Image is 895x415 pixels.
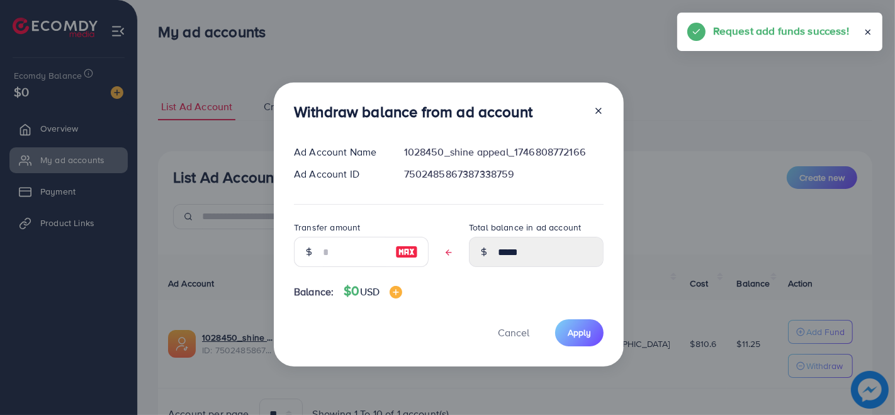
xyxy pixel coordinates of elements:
img: image [395,244,418,259]
img: image [390,286,402,298]
span: Cancel [498,326,529,339]
div: Ad Account Name [284,145,394,159]
span: USD [360,285,380,298]
div: Ad Account ID [284,167,394,181]
button: Cancel [482,319,545,346]
button: Apply [555,319,604,346]
label: Transfer amount [294,221,360,234]
h5: Request add funds success! [713,23,849,39]
h3: Withdraw balance from ad account [294,103,532,121]
label: Total balance in ad account [469,221,581,234]
span: Apply [568,326,591,339]
div: 7502485867387338759 [394,167,614,181]
div: 1028450_shine appeal_1746808772166 [394,145,614,159]
h4: $0 [344,283,402,299]
span: Balance: [294,285,334,299]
